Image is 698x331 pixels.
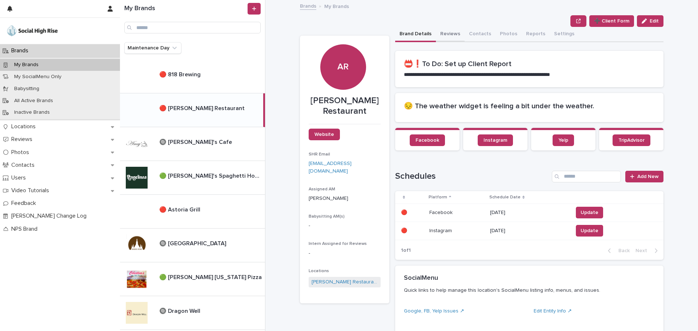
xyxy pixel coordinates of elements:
h1: My Brands [124,5,246,13]
a: 🔴 818 Brewing🔴 818 Brewing [120,60,265,93]
p: Photos [8,149,35,156]
p: 🔴 [401,208,409,216]
input: Search [552,171,621,182]
p: NPS Brand [8,226,43,233]
a: 🔘 Dragon Well🔘 Dragon Well [120,296,265,330]
p: Users [8,174,32,181]
button: Maintenance Day [124,42,181,54]
input: Search [124,22,261,33]
a: 🔘 [GEOGRAPHIC_DATA]🔘 [GEOGRAPHIC_DATA] [120,229,265,262]
span: ➕ Client Form [594,17,629,25]
p: Reviews [8,136,38,143]
p: 🔴 Astoria Grill [159,205,202,213]
span: Next [635,248,651,253]
span: Update [581,209,598,216]
p: My Brands [324,2,349,10]
div: AR [320,16,366,72]
a: TripAdvisor [613,134,650,146]
p: My Brands [8,62,44,68]
a: Brands [300,1,316,10]
p: [PERSON_NAME] Change Log [8,213,92,219]
span: Edit [650,19,659,24]
span: Intern Assigned for Reviews [309,242,367,246]
button: Update [576,225,603,237]
h2: 📛❗To Do: Set up Client Report [404,60,655,68]
p: [DATE] [490,210,567,216]
a: Yelp [553,134,574,146]
p: [DATE] [490,228,567,234]
button: Edit [637,15,663,27]
a: Website [309,129,340,140]
p: 🟢 [PERSON_NAME] [US_STATE] Pizza [159,273,263,281]
p: 🔴 [401,226,409,234]
p: - [309,222,381,230]
p: Locations [8,123,41,130]
button: Settings [550,27,579,42]
p: 🟢 [PERSON_NAME]'s Spaghetti House [159,171,264,179]
span: Back [614,248,630,253]
span: Update [581,227,598,234]
tr: 🔴🔴 FacebookFacebook [DATE]Update [395,203,663,222]
p: My SocialMenu Only [8,74,67,80]
a: 🔴 Astoria Grill🔴 Astoria Grill [120,195,265,229]
p: Schedule Date [489,193,521,201]
button: Contacts [465,27,496,42]
button: Update [576,207,603,218]
span: TripAdvisor [618,138,645,143]
a: 🔘 [PERSON_NAME]'s Cafe🔘 [PERSON_NAME]'s Cafe [120,127,265,161]
button: Reports [522,27,550,42]
span: Instagram [484,138,507,143]
span: Locations [309,269,329,273]
p: [PERSON_NAME] Restaurant [309,96,381,117]
span: Assigned AM [309,187,335,191]
p: - [309,250,381,257]
p: 🔴 [PERSON_NAME] Restaurant [159,104,246,112]
a: Google, FB, Yelp Issues ↗ [404,308,464,314]
p: [PERSON_NAME] [309,195,381,202]
button: Next [633,247,663,254]
p: Quick links to help manage this location's SocialMenu listing info, menus, and issues. [404,287,652,294]
p: Instagram [429,226,453,234]
button: Back [602,247,633,254]
h2: SocialMenu [404,274,438,282]
button: ➕ Client Form [589,15,634,27]
p: Contacts [8,162,40,169]
a: [PERSON_NAME] Restaurant [312,278,378,286]
p: Inactive Brands [8,109,56,116]
span: Facebook [416,138,439,143]
button: Brand Details [395,27,436,42]
button: Photos [496,27,522,42]
a: 🟢 [PERSON_NAME]'s Spaghetti House🟢 [PERSON_NAME]'s Spaghetti House [120,161,265,195]
p: Facebook [429,208,454,216]
a: [EMAIL_ADDRESS][DOMAIN_NAME] [309,161,352,174]
tr: 🔴🔴 InstagramInstagram [DATE]Update [395,222,663,240]
p: Platform [429,193,447,201]
span: SHR Email [309,152,330,157]
span: Yelp [558,138,568,143]
p: 🔴 818 Brewing [159,70,202,78]
span: Babysitting AM(s) [309,214,345,219]
p: Feedback [8,200,42,207]
p: 1 of 1 [395,242,417,259]
a: Instagram [478,134,513,146]
p: 🔘 [GEOGRAPHIC_DATA] [159,239,228,247]
span: Add New [637,174,659,179]
img: o5DnuTxEQV6sW9jFYBBf [6,24,59,38]
h1: Schedules [395,171,549,182]
p: All Active Brands [8,98,59,104]
button: Reviews [436,27,465,42]
a: Facebook [410,134,445,146]
p: 🔘 [PERSON_NAME]'s Cafe [159,137,233,146]
a: 🔴 [PERSON_NAME] Restaurant🔴 [PERSON_NAME] Restaurant [120,93,265,127]
p: Babysitting [8,86,45,92]
a: Edit Entity Info ↗ [534,308,572,314]
p: Brands [8,47,34,54]
p: Video Tutorials [8,187,55,194]
p: 🔘 Dragon Well [159,306,202,315]
a: Add New [625,171,663,182]
h2: 😔 The weather widget is feeling a bit under the weather. [404,102,655,110]
a: 🟢 [PERSON_NAME] [US_STATE] Pizza🟢 [PERSON_NAME] [US_STATE] Pizza [120,262,265,296]
span: Website [314,132,334,137]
